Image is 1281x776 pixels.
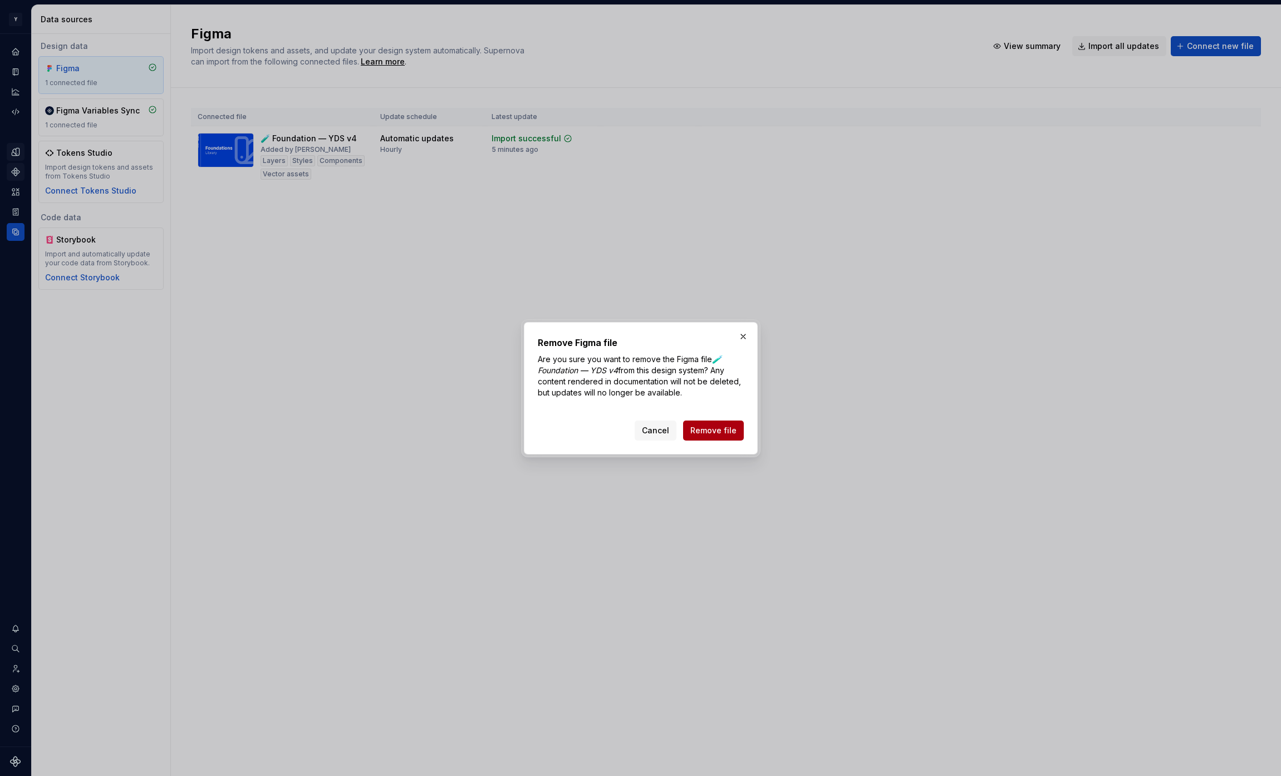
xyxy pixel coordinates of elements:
button: Remove file [683,421,744,441]
button: Cancel [635,421,676,441]
h2: Remove Figma file [538,336,744,349]
span: Cancel [642,425,669,436]
p: Are you sure you want to remove the Figma file from this design system? Any content rendered in d... [538,354,744,398]
i: 🧪 Foundation — YDS v4 [538,354,722,375]
span: Remove file [690,425,737,436]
